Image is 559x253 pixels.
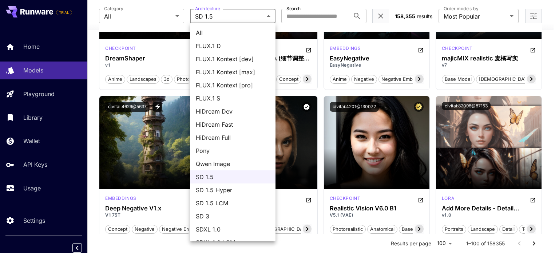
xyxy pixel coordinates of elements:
span: HiDream Full [196,133,270,142]
div: Widget chat [523,218,559,253]
span: HiDream Fast [196,120,270,129]
span: FLUX.1 D [196,41,270,50]
span: HiDream Dev [196,107,270,116]
span: FLUX.1 Kontext [pro] [196,81,270,90]
span: SDXL 1.0 [196,225,270,234]
span: SDXL 1.0 LCM [196,238,270,247]
span: FLUX.1 S [196,94,270,103]
span: SD 3 [196,212,270,221]
span: SD 1.5 Hyper [196,186,270,194]
span: All [196,28,270,37]
span: Pony [196,146,270,155]
iframe: Chat Widget [523,218,559,253]
span: SD 1.5 LCM [196,199,270,207]
span: FLUX.1 Kontext [max] [196,68,270,76]
span: SD 1.5 [196,173,270,181]
span: Qwen Image [196,159,270,168]
span: FLUX.1 Kontext [dev] [196,55,270,63]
